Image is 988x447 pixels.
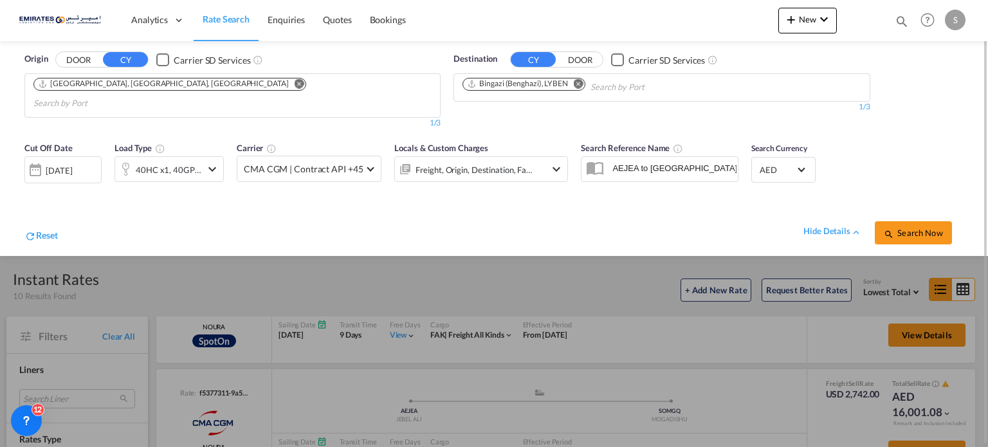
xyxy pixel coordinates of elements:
md-icon: icon-magnify [884,229,894,239]
span: Quotes [323,14,351,25]
md-select: Select Currency: د.إ AEDUnited Arab Emirates Dirham [758,160,809,179]
span: Load Type [114,143,165,153]
span: Enquiries [268,14,305,25]
div: S [945,10,965,30]
span: Carrier [237,143,277,153]
span: Locals & Custom Charges [394,143,488,153]
span: Analytics [131,14,168,26]
md-icon: icon-chevron-up [850,226,862,238]
md-icon: icon-information-outline [155,143,165,154]
div: 40HC x1 40GP x1 20GP x1 [136,161,201,179]
span: Search Currency [751,143,807,153]
md-datepicker: Select [24,182,34,199]
div: 40HC x1 40GP x1 20GP x1icon-chevron-down [114,156,224,182]
span: Bookings [370,14,406,25]
div: 1/3 [453,102,870,113]
div: hide detailsicon-chevron-up [803,225,862,238]
button: DOOR [56,53,101,68]
md-icon: icon-plus 400-fg [783,12,799,27]
div: Press delete to remove this chip. [467,78,571,89]
div: Carrier SD Services [174,54,250,67]
div: [DATE] [24,156,102,183]
span: Help [917,9,938,31]
span: CMA CGM | Contract API +45 [244,163,363,176]
button: Remove [565,78,585,91]
md-icon: icon-chevron-down [205,161,220,177]
button: CY [511,52,556,67]
div: 1/3 [24,118,441,129]
span: New [783,14,832,24]
div: icon-magnify [895,14,909,33]
md-icon: icon-refresh [24,230,36,242]
md-icon: icon-chevron-down [816,12,832,27]
span: Reset [36,230,58,241]
input: Search by Port [33,93,156,114]
div: Freight Origin Destination Factory Stuffing [416,161,533,179]
span: AED [760,164,796,176]
button: Remove [286,78,306,91]
md-icon: Your search will be saved by the below given name [673,143,683,154]
div: Port of Jebel Ali, Jebel Ali, AEJEA [38,78,289,89]
input: Chips input. [590,77,713,98]
img: c67187802a5a11ec94275b5db69a26e6.png [19,6,106,35]
md-icon: icon-magnify [895,14,909,28]
div: Freight Origin Destination Factory Stuffingicon-chevron-down [394,156,568,182]
md-checkbox: Checkbox No Ink [611,53,705,66]
md-icon: The selected Trucker/Carrierwill be displayed in the rate results If the rates are from another f... [266,143,277,154]
div: Press delete to remove this chip. [38,78,291,89]
md-icon: icon-chevron-down [549,161,564,177]
md-icon: Unchecked: Search for CY (Container Yard) services for all selected carriers.Checked : Search for... [708,55,718,65]
button: DOOR [558,53,603,68]
div: Carrier SD Services [628,54,705,67]
input: Search Reference Name [606,158,738,178]
button: icon-plus 400-fgNewicon-chevron-down [778,8,837,33]
div: icon-refreshReset [24,229,58,244]
button: icon-magnifySearch Now [875,221,952,244]
md-checkbox: Checkbox No Ink [156,53,250,66]
button: CY [103,52,148,67]
span: Cut Off Date [24,143,73,153]
div: Bingazi (Benghazi), LYBEN [467,78,568,89]
div: [DATE] [46,165,72,176]
md-icon: Unchecked: Search for CY (Container Yard) services for all selected carriers.Checked : Search for... [253,55,263,65]
span: Search Reference Name [581,143,683,153]
div: Help [917,9,945,32]
md-chips-wrap: Chips container. Use arrow keys to select chips. [32,74,434,114]
span: Rate Search [203,14,250,24]
span: icon-magnifySearch Now [884,228,942,238]
span: Origin [24,53,48,66]
span: Destination [453,53,497,66]
md-chips-wrap: Chips container. Use arrow keys to select chips. [461,74,718,98]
